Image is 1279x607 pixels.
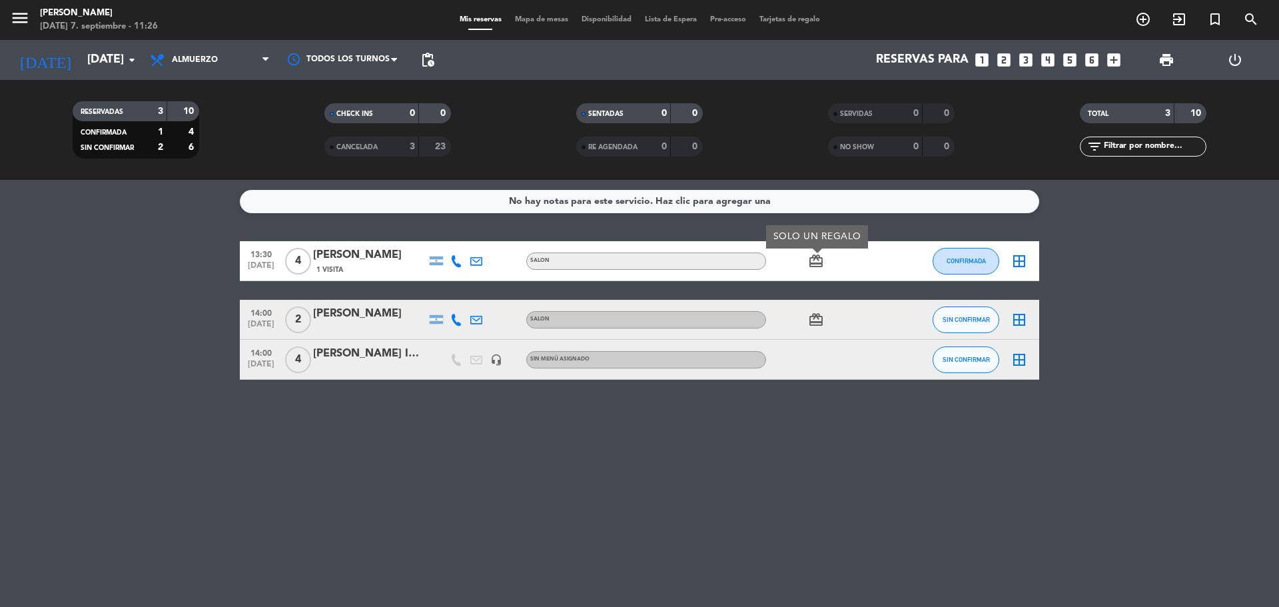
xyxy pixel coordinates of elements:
i: [DATE] [10,45,81,75]
span: Pre-acceso [703,16,753,23]
i: turned_in_not [1207,11,1223,27]
i: power_settings_new [1227,52,1243,68]
span: SIN CONFIRMAR [943,316,990,323]
span: SIN CONFIRMAR [943,356,990,363]
strong: 6 [189,143,197,152]
i: looks_5 [1061,51,1078,69]
strong: 3 [1165,109,1170,118]
i: add_circle_outline [1135,11,1151,27]
strong: 1 [158,127,163,137]
div: No hay notas para este servicio. Haz clic para agregar una [509,194,771,209]
span: [DATE] [244,261,278,277]
span: 14:00 [244,304,278,320]
button: SIN CONFIRMAR [933,346,999,373]
i: border_all [1011,253,1027,269]
strong: 0 [913,109,919,118]
span: 14:00 [244,344,278,360]
span: 4 [285,346,311,373]
span: Reservas para [876,53,969,67]
strong: 3 [158,107,163,116]
span: Sin menú asignado [530,356,590,362]
button: CONFIRMADA [933,248,999,275]
strong: 0 [692,109,700,118]
span: CONFIRMADA [81,129,127,136]
strong: 0 [692,142,700,151]
div: [PERSON_NAME] [313,305,426,322]
i: looks_two [995,51,1013,69]
span: [DATE] [244,360,278,375]
span: 13:30 [244,246,278,261]
strong: 0 [944,109,952,118]
strong: 10 [1190,109,1204,118]
i: filter_list [1086,139,1102,155]
span: 1 Visita [316,265,343,275]
div: LOG OUT [1200,40,1269,80]
i: border_all [1011,312,1027,328]
strong: 10 [183,107,197,116]
i: menu [10,8,30,28]
span: [DATE] [244,320,278,335]
strong: 0 [410,109,415,118]
i: exit_to_app [1171,11,1187,27]
span: SALON [530,258,550,263]
button: SIN CONFIRMAR [933,306,999,333]
div: [DATE] 7. septiembre - 11:26 [40,20,158,33]
i: search [1243,11,1259,27]
strong: 0 [944,142,952,151]
strong: 23 [435,142,448,151]
i: card_giftcard [808,312,824,328]
span: TOTAL [1088,111,1108,117]
strong: 0 [440,109,448,118]
span: print [1158,52,1174,68]
div: SOLO UN REGALO [766,225,868,249]
span: 4 [285,248,311,275]
span: NO SHOW [840,144,874,151]
button: menu [10,8,30,33]
span: Mapa de mesas [508,16,575,23]
span: SIN CONFIRMAR [81,145,134,151]
strong: 2 [158,143,163,152]
i: add_box [1105,51,1122,69]
span: Mis reservas [453,16,508,23]
strong: 0 [913,142,919,151]
strong: 0 [661,109,667,118]
span: Lista de Espera [638,16,703,23]
span: SALON [530,316,550,322]
strong: 4 [189,127,197,137]
span: Almuerzo [172,55,218,65]
span: 2 [285,306,311,333]
i: looks_one [973,51,991,69]
div: [PERSON_NAME] INFLUENCER! IMPORTANTE [313,345,426,362]
span: pending_actions [420,52,436,68]
span: Tarjetas de regalo [753,16,827,23]
i: looks_6 [1083,51,1100,69]
strong: 0 [661,142,667,151]
i: card_giftcard [808,253,824,269]
span: SENTADAS [588,111,624,117]
span: CONFIRMADA [947,257,986,265]
strong: 3 [410,142,415,151]
span: CANCELADA [336,144,378,151]
i: border_all [1011,352,1027,368]
i: looks_3 [1017,51,1035,69]
span: RE AGENDADA [588,144,638,151]
div: [PERSON_NAME] [40,7,158,20]
span: RESERVADAS [81,109,123,115]
i: headset_mic [490,354,502,366]
div: [PERSON_NAME] [313,247,426,264]
span: Disponibilidad [575,16,638,23]
i: arrow_drop_down [124,52,140,68]
span: SERVIDAS [840,111,873,117]
input: Filtrar por nombre... [1102,139,1206,154]
span: CHECK INS [336,111,373,117]
i: looks_4 [1039,51,1057,69]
